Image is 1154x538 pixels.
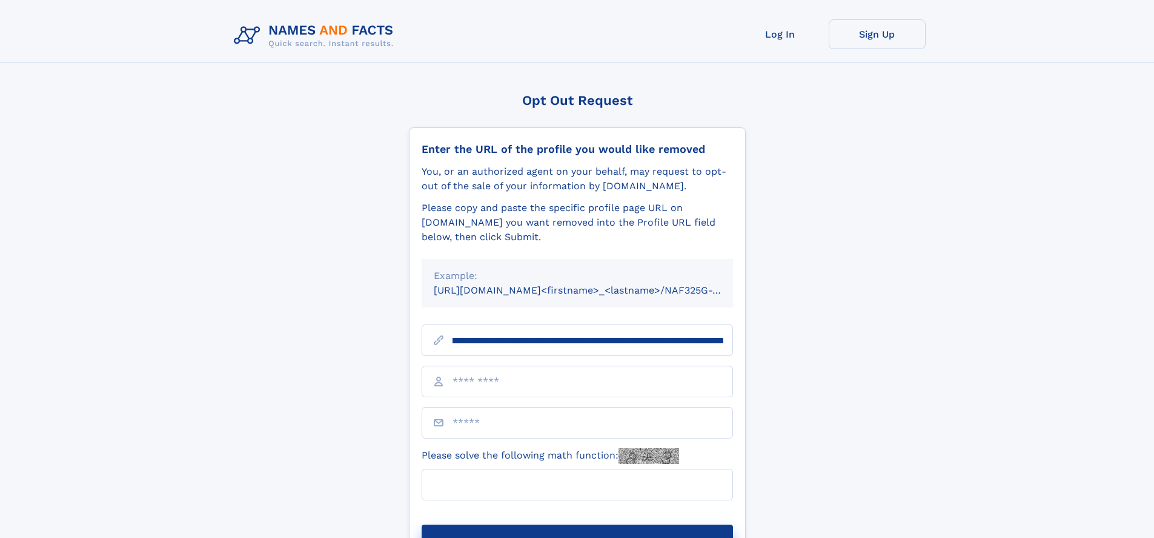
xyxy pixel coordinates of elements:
[422,164,733,193] div: You, or an authorized agent on your behalf, may request to opt-out of the sale of your informatio...
[422,143,733,156] div: Enter the URL of the profile you would like removed
[229,19,403,52] img: Logo Names and Facts
[829,19,926,49] a: Sign Up
[422,448,679,464] label: Please solve the following math function:
[422,201,733,244] div: Please copy and paste the specific profile page URL on [DOMAIN_NAME] you want removed into the Pr...
[434,284,756,296] small: [URL][DOMAIN_NAME]<firstname>_<lastname>/NAF325G-xxxxxxxx
[409,93,746,108] div: Opt Out Request
[434,269,721,283] div: Example:
[732,19,829,49] a: Log In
